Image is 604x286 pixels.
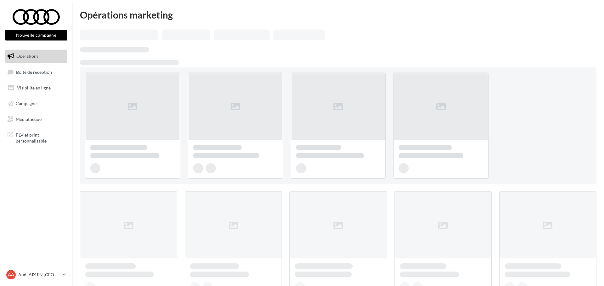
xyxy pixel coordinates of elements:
[4,50,69,63] a: Opérations
[16,53,38,59] span: Opérations
[16,116,42,121] span: Médiathèque
[5,30,67,40] button: Nouvelle campagne
[4,128,69,147] a: PLV et print personnalisable
[8,272,14,278] span: AA
[4,113,69,126] a: Médiathèque
[4,65,69,79] a: Boîte de réception
[16,131,65,144] span: PLV et print personnalisable
[80,10,596,19] div: Opérations marketing
[5,269,67,281] a: AA Audi AIX EN [GEOGRAPHIC_DATA]
[4,97,69,110] a: Campagnes
[17,85,51,90] span: Visibilité en ligne
[16,101,38,106] span: Campagnes
[16,69,52,74] span: Boîte de réception
[18,272,60,278] p: Audi AIX EN [GEOGRAPHIC_DATA]
[4,81,69,94] a: Visibilité en ligne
